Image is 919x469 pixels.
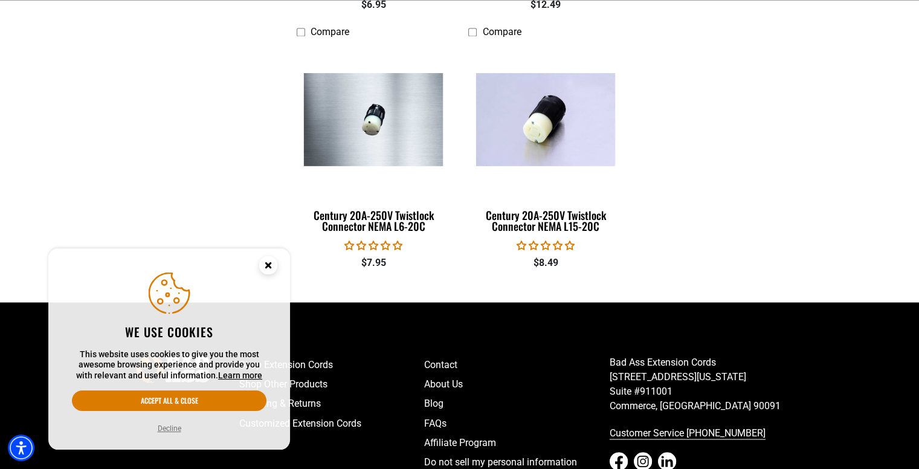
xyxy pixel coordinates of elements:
a: Century 20A-250V Twistlock Connector NEMA L6-20C Century 20A-250V Twistlock Connector NEMA L6-20C [297,44,451,239]
img: Century 20A-250V Twistlock Connector NEMA L15-20C [469,73,622,166]
img: Century 20A-250V Twistlock Connector NEMA L6-20C [297,73,450,166]
div: Century 20A-250V Twistlock Connector NEMA L15-20C [468,210,622,231]
div: $8.49 [468,256,622,270]
span: 0.00 stars [517,240,575,251]
a: Shipping & Returns [239,394,425,413]
button: Accept all & close [72,390,266,411]
aside: Cookie Consent [48,248,290,450]
a: Affiliate Program [424,433,610,452]
h2: We use cookies [72,324,266,340]
a: FAQs [424,413,610,433]
button: Decline [154,422,185,435]
a: Century 20A-250V Twistlock Connector NEMA L15-20C Century 20A-250V Twistlock Connector NEMA L15-20C [468,44,622,239]
a: call 833-674-1699 [610,423,795,442]
a: Shop Extension Cords [239,355,425,375]
a: Blog [424,394,610,413]
span: Compare [482,26,521,37]
a: Contact [424,355,610,375]
div: Accessibility Menu [8,435,34,461]
span: 0.00 stars [344,240,402,251]
a: This website uses cookies to give you the most awesome browsing experience and provide you with r... [218,370,262,380]
button: Close this option [247,248,290,286]
a: Customized Extension Cords [239,413,425,433]
div: Century 20A-250V Twistlock Connector NEMA L6-20C [297,210,451,231]
span: Compare [311,26,349,37]
a: Shop Other Products [239,375,425,394]
p: This website uses cookies to give you the most awesome browsing experience and provide you with r... [72,349,266,381]
a: About Us [424,375,610,394]
p: Bad Ass Extension Cords [STREET_ADDRESS][US_STATE] Suite #911001 Commerce, [GEOGRAPHIC_DATA] 90091 [610,355,795,413]
div: $7.95 [297,256,451,270]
